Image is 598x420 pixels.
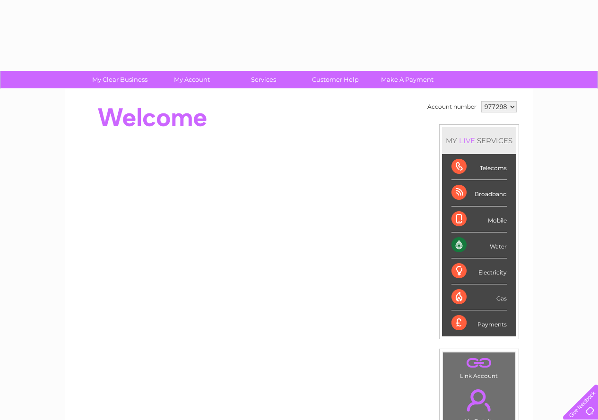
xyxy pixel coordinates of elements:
[368,71,446,88] a: Make A Payment
[451,258,507,284] div: Electricity
[81,71,159,88] a: My Clear Business
[457,136,477,145] div: LIVE
[425,99,479,115] td: Account number
[451,206,507,232] div: Mobile
[451,180,507,206] div: Broadband
[225,71,303,88] a: Services
[451,284,507,310] div: Gas
[445,355,513,371] a: .
[445,384,513,417] a: .
[451,310,507,336] div: Payments
[442,352,516,382] td: Link Account
[451,154,507,180] div: Telecoms
[296,71,374,88] a: Customer Help
[442,127,516,154] div: MY SERVICES
[451,232,507,258] div: Water
[153,71,231,88] a: My Account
